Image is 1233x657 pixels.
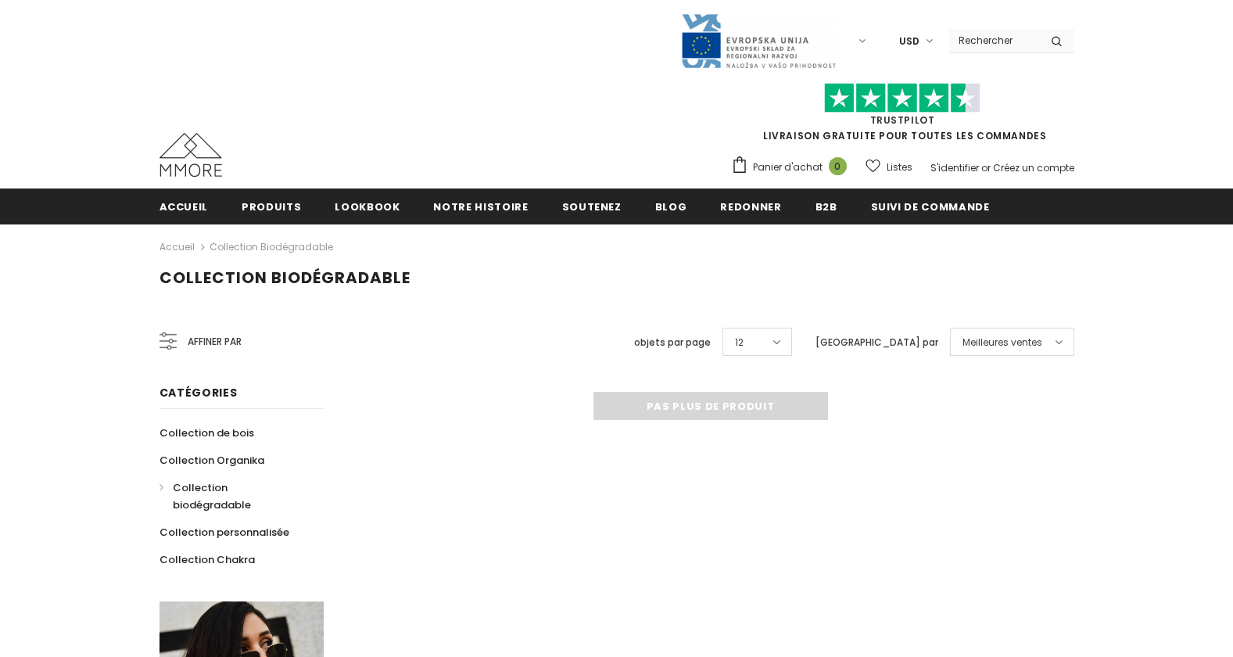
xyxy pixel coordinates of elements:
a: Blog [655,188,687,224]
a: Collection de bois [160,419,254,447]
span: 12 [735,335,744,350]
span: Collection de bois [160,425,254,440]
span: Blog [655,199,687,214]
a: Javni Razpis [680,34,837,47]
a: Suivi de commande [871,188,990,224]
span: Catégories [160,385,238,400]
span: LIVRAISON GRATUITE POUR TOUTES LES COMMANDES [731,90,1074,142]
a: Lookbook [335,188,400,224]
a: Produits [242,188,301,224]
span: Panier d'achat [753,160,823,175]
a: Panier d'achat 0 [731,156,855,179]
img: Cas MMORE [160,133,222,177]
label: objets par page [634,335,711,350]
span: B2B [815,199,837,214]
img: Javni Razpis [680,13,837,70]
a: Accueil [160,238,195,257]
a: TrustPilot [870,113,935,127]
a: S'identifier [930,161,979,174]
a: Listes [866,153,912,181]
span: 0 [829,157,847,175]
a: Collection biodégradable [160,474,306,519]
label: [GEOGRAPHIC_DATA] par [815,335,938,350]
a: Collection biodégradable [210,240,333,253]
span: Affiner par [188,333,242,350]
span: Accueil [160,199,209,214]
span: or [981,161,991,174]
input: Search Site [949,29,1039,52]
span: Collection Chakra [160,552,255,567]
span: Redonner [720,199,781,214]
span: Collection Organika [160,453,264,468]
span: Produits [242,199,301,214]
span: Collection biodégradable [160,267,410,289]
a: Créez un compte [993,161,1074,174]
span: Listes [887,160,912,175]
span: Meilleures ventes [962,335,1042,350]
span: Suivi de commande [871,199,990,214]
a: soutenez [562,188,622,224]
span: Collection biodégradable [173,480,251,512]
a: Redonner [720,188,781,224]
span: USD [899,34,919,49]
img: Faites confiance aux étoiles pilotes [824,83,980,113]
a: Collection Chakra [160,546,255,573]
span: Lookbook [335,199,400,214]
a: Accueil [160,188,209,224]
a: Collection personnalisée [160,519,289,546]
a: Collection Organika [160,447,264,474]
span: Notre histoire [433,199,528,214]
span: soutenez [562,199,622,214]
span: Collection personnalisée [160,525,289,540]
a: B2B [815,188,837,224]
a: Notre histoire [433,188,528,224]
